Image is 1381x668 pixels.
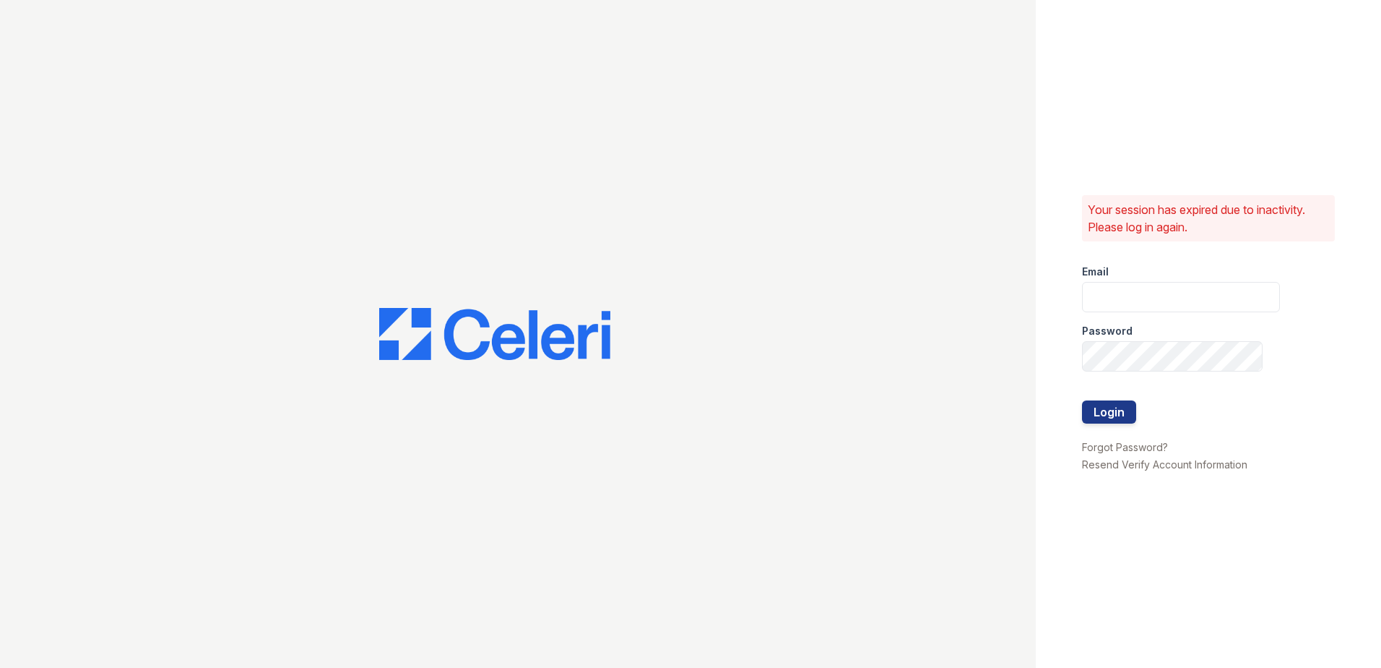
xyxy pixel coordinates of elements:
[1082,458,1247,471] a: Resend Verify Account Information
[1082,324,1133,338] label: Password
[1088,201,1329,236] p: Your session has expired due to inactivity. Please log in again.
[1082,401,1136,424] button: Login
[379,308,610,360] img: CE_Logo_Blue-a8612792a0a2168367f1c8372b55b34899dd931a85d93a1a3d3e32e68fde9ad4.png
[1082,441,1168,453] a: Forgot Password?
[1082,265,1109,279] label: Email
